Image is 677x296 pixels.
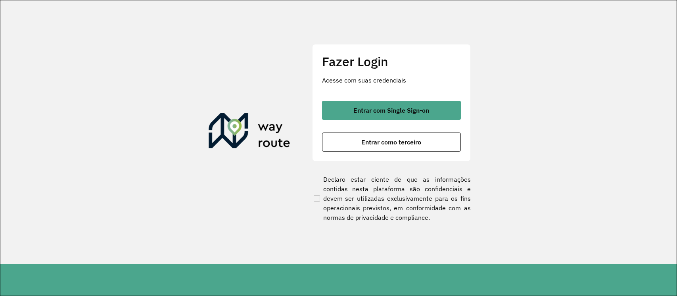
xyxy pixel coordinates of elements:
[361,139,421,145] span: Entrar como terceiro
[322,54,461,69] h2: Fazer Login
[209,113,290,151] img: Roteirizador AmbevTech
[322,133,461,152] button: button
[353,107,429,113] span: Entrar com Single Sign-on
[322,101,461,120] button: button
[312,175,471,222] label: Declaro estar ciente de que as informações contidas nesta plataforma são confidenciais e devem se...
[322,75,461,85] p: Acesse com suas credenciais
